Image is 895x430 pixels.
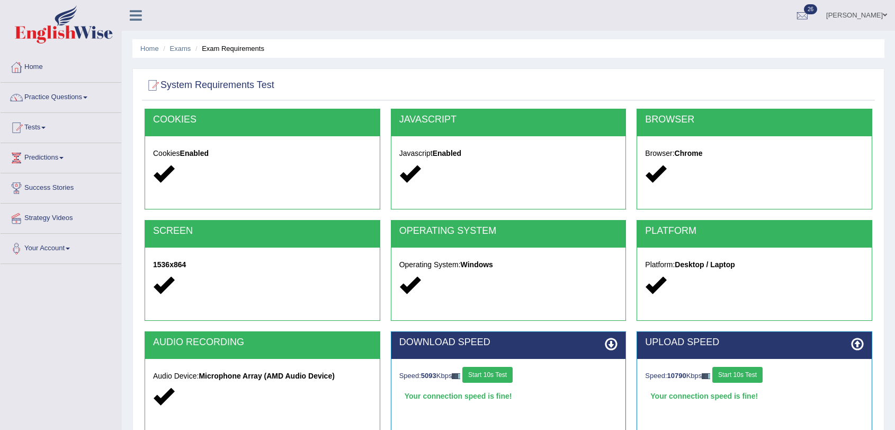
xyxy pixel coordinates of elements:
a: Home [1,52,121,79]
strong: 5093 [421,372,436,380]
a: Strategy Videos [1,204,121,230]
div: Speed: Kbps [645,367,864,385]
img: ajax-loader-fb-connection.gif [702,373,710,379]
a: Practice Questions [1,83,121,109]
div: Speed: Kbps [399,367,618,385]
div: Your connection speed is fine! [399,388,618,404]
h5: Platform: [645,261,864,269]
img: ajax-loader-fb-connection.gif [452,373,460,379]
h2: SCREEN [153,226,372,236]
a: Your Account [1,234,121,260]
h2: COOKIES [153,115,372,125]
h5: Browser: [645,150,864,157]
span: 26 [804,4,817,14]
strong: Enabled [180,149,209,157]
h2: OPERATING SYSTEM [399,226,618,236]
h5: Cookies [153,150,372,157]
strong: Desktop / Laptop [675,260,735,269]
a: Exams [170,45,191,52]
a: Home [140,45,159,52]
strong: 10790 [667,372,686,380]
div: Your connection speed is fine! [645,388,864,404]
strong: Enabled [433,149,461,157]
h2: PLATFORM [645,226,864,236]
li: Exam Requirements [193,43,264,54]
a: Success Stories [1,173,121,200]
h2: System Requirements Test [145,77,274,93]
button: Start 10s Test [712,367,763,383]
h5: Javascript [399,150,618,157]
button: Start 10s Test [462,367,513,383]
strong: Windows [461,260,493,269]
h2: JAVASCRIPT [399,115,618,125]
strong: Microphone Array (AMD Audio Device) [199,372,334,380]
a: Predictions [1,143,121,170]
h5: Audio Device: [153,372,372,380]
h2: UPLOAD SPEED [645,337,864,348]
h2: BROWSER [645,115,864,125]
h2: AUDIO RECORDING [153,337,372,348]
a: Tests [1,113,121,139]
strong: Chrome [675,149,703,157]
strong: 1536x864 [153,260,186,269]
h5: Operating System: [399,261,618,269]
h2: DOWNLOAD SPEED [399,337,618,348]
